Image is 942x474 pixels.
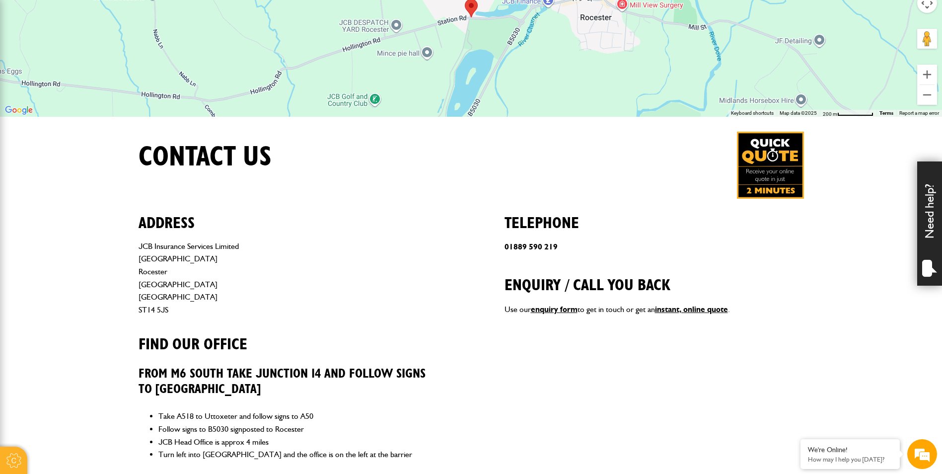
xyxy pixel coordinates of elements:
h3: From M6 South take Junction 14 and follow signs to [GEOGRAPHIC_DATA] [139,367,438,397]
a: instant, online quote [655,305,728,314]
li: JCB Head Office is approx 4 miles [158,436,438,449]
button: Map scale: 200 m per 69 pixels [820,110,876,117]
p: How may I help you today? [808,456,892,463]
p: Use our to get in touch or get an . [505,303,804,316]
h2: Address [139,199,438,233]
button: Drag Pegman onto the map to open Street View [917,29,937,49]
a: 01889 590 219 [505,242,558,251]
h2: Find our office [139,320,438,354]
span: Map data ©2025 [780,110,817,116]
img: Google [2,104,35,117]
a: enquiry form [531,305,578,314]
a: Open this area in Google Maps (opens a new window) [2,104,35,117]
a: Report a map error [899,110,939,116]
div: We're Online! [808,446,892,454]
address: JCB Insurance Services Limited [GEOGRAPHIC_DATA] Rocester [GEOGRAPHIC_DATA] [GEOGRAPHIC_DATA] ST1... [139,240,438,316]
button: Keyboard shortcuts [731,110,774,117]
div: Need help? [917,161,942,286]
a: Terms (opens in new tab) [879,110,893,116]
h2: Enquiry / call you back [505,261,804,295]
li: Take A518 to Uttoxeter and follow signs to A50 [158,410,438,423]
h1: Contact us [139,141,272,174]
h2: Telephone [505,199,804,233]
img: Quick Quote [737,132,804,199]
span: 200 m [823,111,837,117]
button: Zoom out [917,85,937,105]
button: Zoom in [917,65,937,84]
a: Get your insurance quote in just 2-minutes [737,132,804,199]
li: Follow signs to B5030 signposted to Rocester [158,423,438,436]
li: Turn left into [GEOGRAPHIC_DATA] and the office is on the left at the barrier [158,448,438,461]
